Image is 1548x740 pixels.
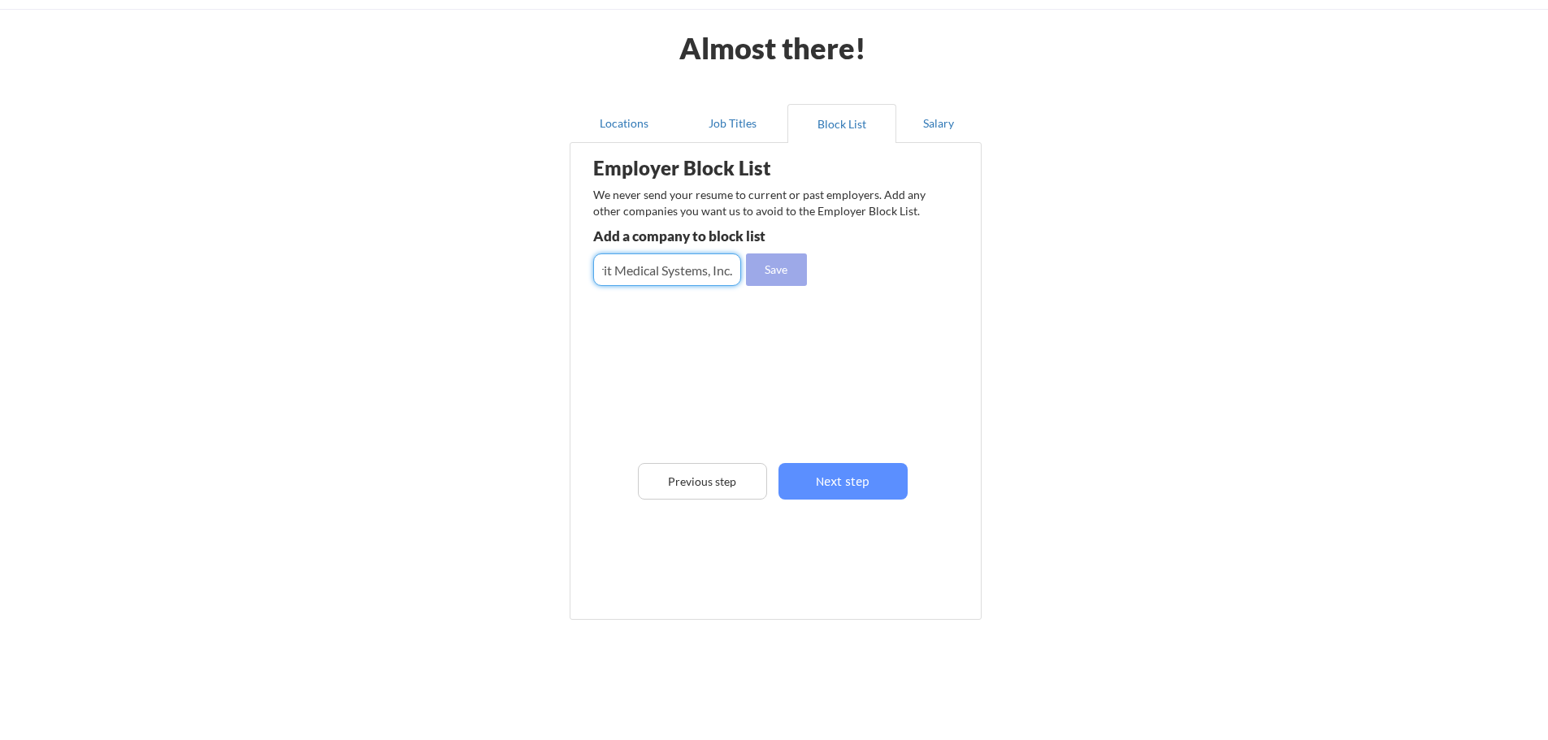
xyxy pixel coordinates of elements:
[746,253,807,286] button: Save
[593,253,741,286] input: e.g. Google
[679,104,787,143] button: Job Titles
[896,104,982,143] button: Salary
[778,463,908,500] button: Next step
[570,104,679,143] button: Locations
[593,158,848,178] div: Employer Block List
[593,229,831,243] div: Add a company to block list
[787,104,896,143] button: Block List
[593,187,935,219] div: We never send your resume to current or past employers. Add any other companies you want us to av...
[638,463,767,500] button: Previous step
[660,33,887,63] div: Almost there!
